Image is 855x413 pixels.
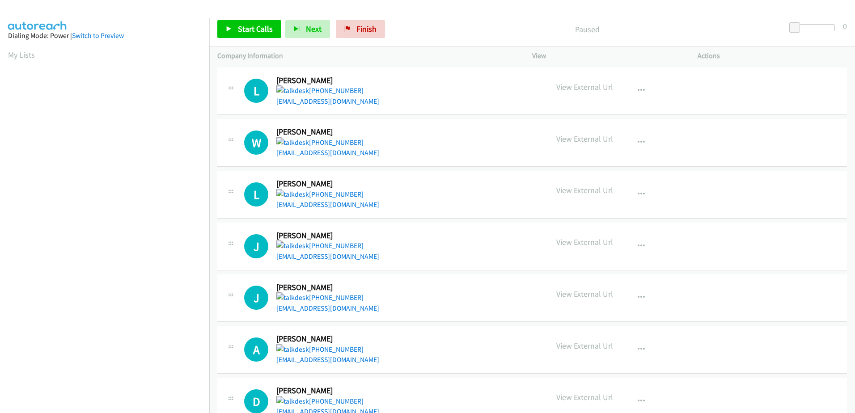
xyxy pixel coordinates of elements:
[276,97,379,105] a: [EMAIL_ADDRESS][DOMAIN_NAME]
[276,282,378,293] h2: [PERSON_NAME]
[556,288,613,300] p: View External Url
[244,234,268,258] h1: J
[276,179,378,189] h2: [PERSON_NAME]
[276,231,378,241] h2: [PERSON_NAME]
[556,133,613,145] p: View External Url
[556,81,613,93] p: View External Url
[276,200,379,209] a: [EMAIL_ADDRESS][DOMAIN_NAME]
[556,340,613,352] p: View External Url
[8,50,35,60] a: My Lists
[356,24,377,34] span: Finish
[276,241,364,250] a: [PHONE_NUMBER]
[285,20,330,38] button: Next
[276,334,378,344] h2: [PERSON_NAME]
[217,51,516,61] p: Company Information
[276,386,378,396] h2: [PERSON_NAME]
[217,20,281,38] a: Start Calls
[306,24,322,34] span: Next
[244,234,268,258] div: The call is yet to be attempted
[244,131,268,155] h1: W
[276,240,309,251] img: talkdesk
[276,127,378,137] h2: [PERSON_NAME]
[276,138,364,147] a: [PHONE_NUMBER]
[276,76,378,86] h2: [PERSON_NAME]
[397,23,778,35] p: Paused
[276,344,309,355] img: talkdesk
[698,51,847,61] p: Actions
[244,337,268,362] h1: A
[556,236,613,248] p: View External Url
[244,79,268,103] h1: L
[276,345,364,354] a: [PHONE_NUMBER]
[244,182,268,206] div: The call is yet to be attempted
[244,131,268,155] div: The call is yet to be attempted
[843,20,847,32] div: 0
[244,182,268,206] h1: L
[276,293,364,302] a: [PHONE_NUMBER]
[556,391,613,403] p: View External Url
[556,184,613,196] p: View External Url
[244,286,268,310] h1: J
[244,79,268,103] div: The call is yet to be attempted
[276,148,379,157] a: [EMAIL_ADDRESS][DOMAIN_NAME]
[276,292,309,303] img: talkdesk
[276,304,379,312] a: [EMAIL_ADDRESS][DOMAIN_NAME]
[8,30,201,41] div: Dialing Mode: Power |
[532,51,681,61] p: View
[276,190,364,198] a: [PHONE_NUMBER]
[794,24,835,31] div: Delay between calls (in seconds)
[276,252,379,261] a: [EMAIL_ADDRESS][DOMAIN_NAME]
[336,20,385,38] a: Finish
[72,31,124,40] a: Switch to Preview
[244,286,268,310] div: The call is yet to be attempted
[244,337,268,362] div: The call is yet to be attempted
[276,355,379,364] a: [EMAIL_ADDRESS][DOMAIN_NAME]
[276,85,309,96] img: talkdesk
[276,397,364,405] a: [PHONE_NUMBER]
[276,396,309,407] img: talkdesk
[276,86,364,95] a: [PHONE_NUMBER]
[238,24,273,34] span: Start Calls
[276,189,309,200] img: talkdesk
[276,137,309,148] img: talkdesk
